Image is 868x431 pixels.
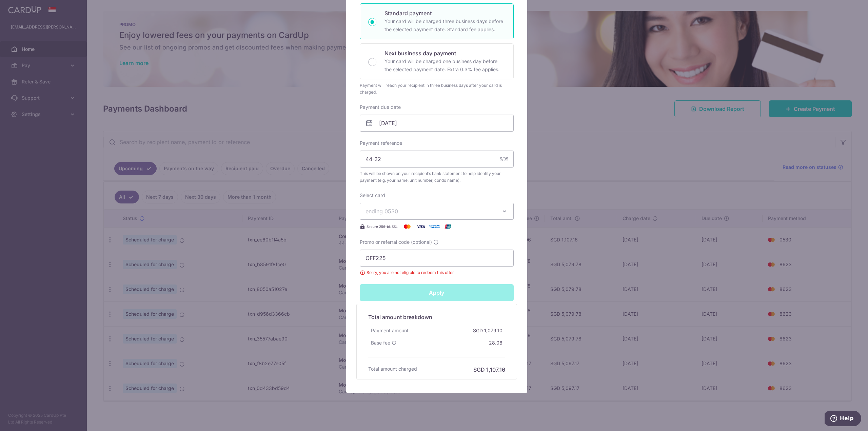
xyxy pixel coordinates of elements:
h6: Total amount charged [368,366,417,372]
img: Mastercard [400,222,414,231]
button: ending 0530 [360,203,514,220]
h5: Total amount breakdown [368,313,505,321]
input: DD / MM / YYYY [360,115,514,132]
p: Your card will be charged three business days before the selected payment date. Standard fee appl... [384,17,505,34]
p: Your card will be charged one business day before the selected payment date. Extra 0.3% fee applies. [384,57,505,74]
p: Next business day payment [384,49,505,57]
div: Payment will reach your recipient in three business days after your card is charged. [360,82,514,96]
span: Base fee [371,339,390,346]
p: Standard payment [384,9,505,17]
img: UnionPay [441,222,455,231]
span: Promo or referral code (optional) [360,239,432,246]
span: Secure 256-bit SSL [367,224,398,229]
label: Payment due date [360,104,401,111]
h6: SGD 1,107.16 [473,366,505,374]
div: 5/35 [500,156,508,162]
div: 28.06 [486,337,505,349]
iframe: Opens a widget where you can find more information [825,411,861,428]
span: ending 0530 [366,208,398,215]
div: SGD 1,079.10 [470,325,505,337]
label: Select card [360,192,385,199]
span: Sorry, you are not eligible to redeem this offer [360,269,514,276]
div: Payment amount [368,325,411,337]
img: Visa [414,222,428,231]
label: Payment reference [360,140,402,146]
img: American Express [428,222,441,231]
span: This will be shown on your recipient’s bank statement to help identify your payment (e.g. your na... [360,170,514,184]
